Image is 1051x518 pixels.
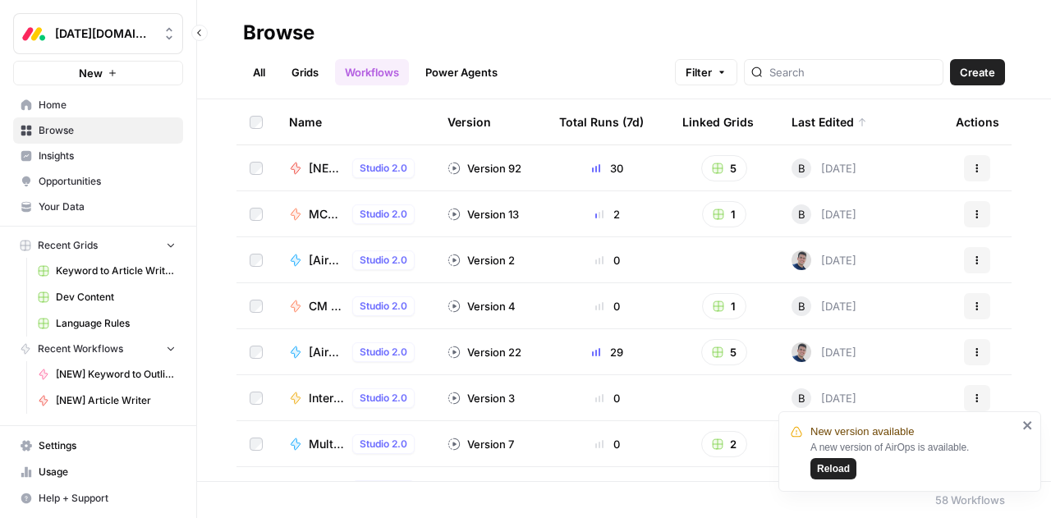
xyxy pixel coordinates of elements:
[335,59,409,85] a: Workflows
[289,342,421,362] a: [AirOps] [Wordpress] Publish Cornerstone PostStudio 2.0
[956,99,999,144] div: Actions
[289,204,421,224] a: MC Article WriterStudio 2.0
[289,296,421,316] a: CM - Keyword to OutlineStudio 2.0
[39,174,176,189] span: Opportunities
[13,459,183,485] a: Usage
[559,160,656,176] div: 30
[13,13,183,54] button: Workspace: Monday.com
[415,59,507,85] a: Power Agents
[792,158,856,178] div: [DATE]
[559,344,656,360] div: 29
[56,316,176,331] span: Language Rules
[792,296,856,316] div: [DATE]
[30,284,183,310] a: Dev Content
[792,250,811,270] img: oskm0cmuhabjb8ex6014qupaj5sj
[13,92,183,118] a: Home
[289,434,421,454] a: Multilingual Article WriterStudio 2.0
[686,64,712,80] span: Filter
[39,149,176,163] span: Insights
[798,160,805,176] span: B
[792,342,856,362] div: [DATE]
[13,117,183,144] a: Browse
[309,252,346,268] span: [AirOps] [Wordpress] Update Cornerstone Post
[13,194,183,220] a: Your Data
[289,250,421,270] a: [AirOps] [Wordpress] Update Cornerstone PostStudio 2.0
[309,344,346,360] span: [AirOps] [Wordpress] Publish Cornerstone Post
[798,206,805,222] span: B
[309,436,346,452] span: Multilingual Article Writer
[19,19,48,48] img: Monday.com Logo
[701,431,747,457] button: 2
[810,458,856,479] button: Reload
[289,158,421,178] a: [NEW] Article WriterStudio 2.0
[243,59,275,85] a: All
[289,388,421,408] a: Internal Linking OptimizerStudio 2.0
[13,143,183,169] a: Insights
[769,64,936,80] input: Search
[701,155,747,181] button: 5
[559,436,656,452] div: 0
[559,390,656,406] div: 0
[447,206,519,222] div: Version 13
[55,25,154,42] span: [DATE][DOMAIN_NAME]
[702,293,746,319] button: 1
[243,20,314,46] div: Browse
[810,424,914,440] span: New version available
[13,337,183,361] button: Recent Workflows
[56,264,176,278] span: Keyword to Article Writer Grid
[798,298,805,314] span: B
[13,168,183,195] a: Opportunities
[702,201,746,227] button: 1
[13,433,183,459] a: Settings
[289,99,421,144] div: Name
[309,160,346,176] span: [NEW] Article Writer
[309,390,346,406] span: Internal Linking Optimizer
[682,99,754,144] div: Linked Grids
[30,258,183,284] a: Keyword to Article Writer Grid
[13,233,183,258] button: Recent Grids
[13,485,183,511] button: Help + Support
[360,299,407,314] span: Studio 2.0
[810,440,1017,479] div: A new version of AirOps is available.
[447,252,515,268] div: Version 2
[56,367,176,382] span: [NEW] Keyword to Outline
[559,99,644,144] div: Total Runs (7d)
[559,206,656,222] div: 2
[79,65,103,81] span: New
[447,298,516,314] div: Version 4
[447,436,514,452] div: Version 7
[960,64,995,80] span: Create
[289,480,421,500] a: UntitledStudio 2.0
[798,390,805,406] span: B
[282,59,328,85] a: Grids
[39,123,176,138] span: Browse
[39,98,176,112] span: Home
[39,199,176,214] span: Your Data
[360,391,407,406] span: Studio 2.0
[817,461,850,476] span: Reload
[360,253,407,268] span: Studio 2.0
[675,59,737,85] button: Filter
[360,161,407,176] span: Studio 2.0
[792,99,867,144] div: Last Edited
[792,204,856,224] div: [DATE]
[30,361,183,387] a: [NEW] Keyword to Outline
[309,206,346,222] span: MC Article Writer
[559,252,656,268] div: 0
[39,491,176,506] span: Help + Support
[38,238,98,253] span: Recent Grids
[309,298,346,314] span: CM - Keyword to Outline
[1022,419,1034,432] button: close
[39,465,176,479] span: Usage
[792,342,811,362] img: oskm0cmuhabjb8ex6014qupaj5sj
[950,59,1005,85] button: Create
[559,298,656,314] div: 0
[360,207,407,222] span: Studio 2.0
[56,290,176,305] span: Dev Content
[39,438,176,453] span: Settings
[701,339,747,365] button: 5
[38,342,123,356] span: Recent Workflows
[30,310,183,337] a: Language Rules
[360,437,407,452] span: Studio 2.0
[935,492,1005,508] div: 58 Workflows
